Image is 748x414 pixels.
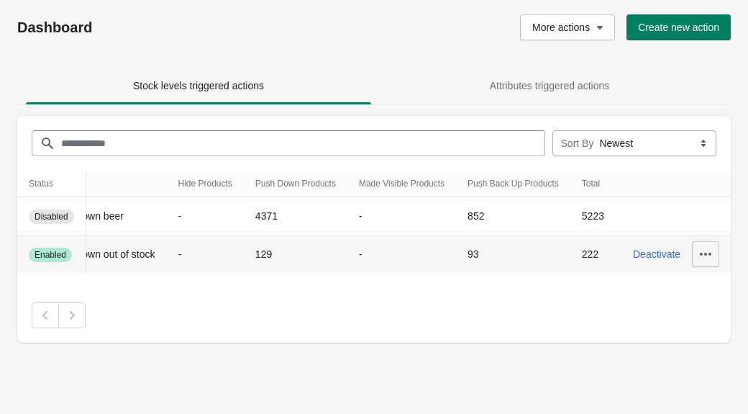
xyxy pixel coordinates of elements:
button: Create new action [626,14,731,40]
span: Disabled [35,211,68,222]
td: - [347,235,456,274]
span: Push down beer [51,210,124,222]
th: Status [17,171,86,197]
td: 93 [456,235,570,274]
span: Deactivate [633,248,680,260]
td: 222 [570,235,616,274]
th: Made Visible Products [347,171,456,197]
span: Create new action [638,22,719,33]
h1: Dashboard [17,19,301,36]
button: Deactivate [627,241,686,267]
td: 129 [244,235,347,274]
span: Push down out of stock [51,248,155,260]
span: Enabled [35,249,66,261]
td: - [166,235,243,274]
nav: Pagination [32,302,716,328]
th: Push Down Products [244,171,347,197]
span: More actions [532,22,590,33]
td: 4371 [244,197,347,235]
td: - [166,197,243,235]
th: Push Back Up Products [456,171,570,197]
span: Stock levels triggered actions [133,80,264,91]
th: Name [40,171,167,197]
span: Attributes triggered actions [490,80,610,91]
button: More actions [520,14,615,40]
th: Hide Products [166,171,243,197]
th: Total [570,171,616,197]
td: - [347,197,456,235]
td: 5223 [570,197,616,235]
td: 852 [456,197,570,235]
